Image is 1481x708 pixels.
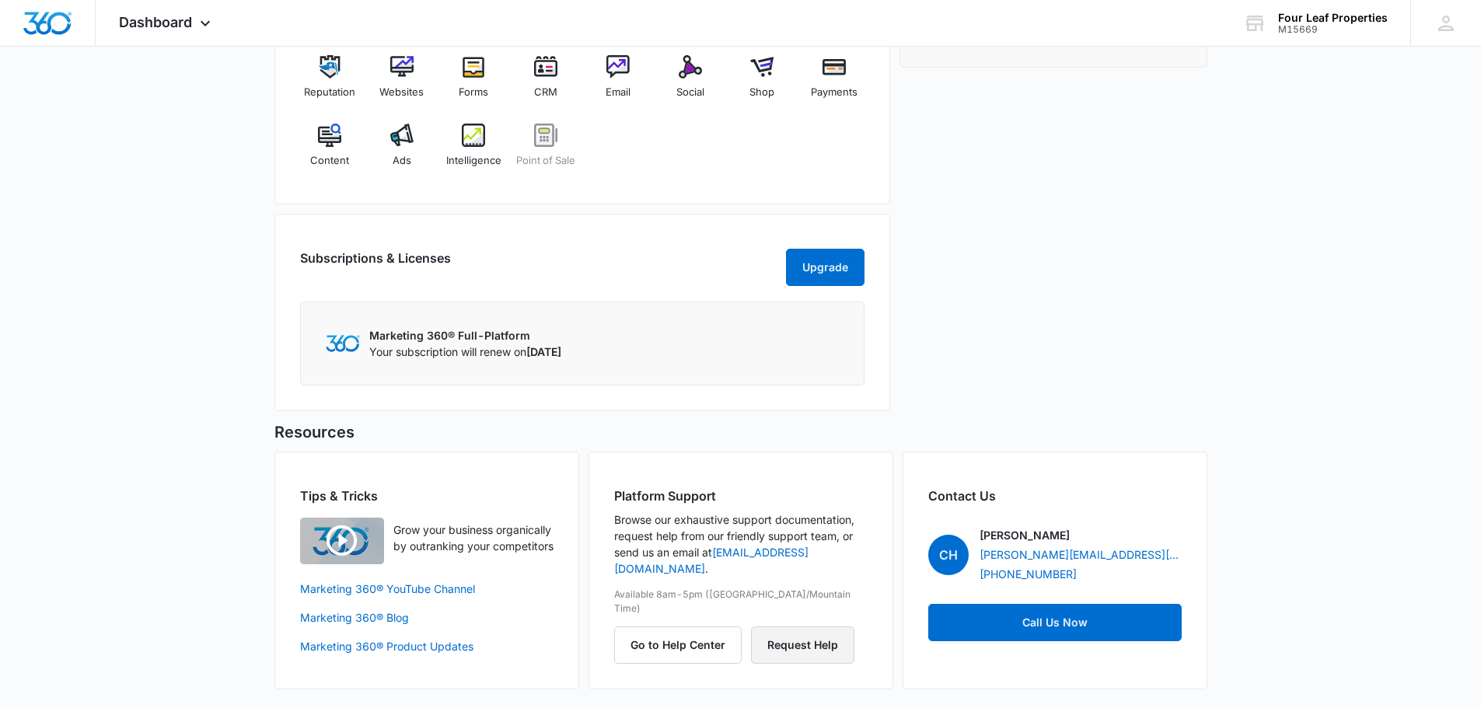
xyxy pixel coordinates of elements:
[980,566,1077,582] a: [PHONE_NUMBER]
[589,55,648,111] a: Email
[274,420,1207,444] h5: Resources
[614,487,868,505] h2: Platform Support
[1278,12,1388,24] div: account name
[300,638,554,654] a: Marketing 360® Product Updates
[614,626,742,664] button: Go to Help Center
[606,85,630,100] span: Email
[614,638,751,651] a: Go to Help Center
[369,344,561,360] p: Your subscription will renew on
[676,85,704,100] span: Social
[444,55,504,111] a: Forms
[326,335,360,351] img: Marketing 360 Logo
[300,518,384,564] img: Quick Overview Video
[928,535,969,575] span: CH
[300,249,451,280] h2: Subscriptions & Licenses
[516,55,576,111] a: CRM
[304,85,355,100] span: Reputation
[660,55,720,111] a: Social
[980,527,1070,543] p: [PERSON_NAME]
[811,85,858,100] span: Payments
[300,609,554,626] a: Marketing 360® Blog
[526,345,561,358] span: [DATE]
[300,124,360,180] a: Content
[751,626,854,664] button: Request Help
[1278,24,1388,35] div: account id
[928,604,1182,641] a: Call Us Now
[300,581,554,597] a: Marketing 360® YouTube Channel
[786,249,864,286] button: Upgrade
[310,153,349,169] span: Content
[300,487,554,505] h2: Tips & Tricks
[393,153,411,169] span: Ads
[119,14,192,30] span: Dashboard
[516,153,575,169] span: Point of Sale
[393,521,554,554] p: Grow your business organically by outranking your competitors
[534,85,557,100] span: CRM
[928,487,1182,505] h2: Contact Us
[369,327,561,344] p: Marketing 360® Full-Platform
[980,546,1182,563] a: [PERSON_NAME][EMAIL_ADDRESS][PERSON_NAME][DOMAIN_NAME]
[459,85,488,100] span: Forms
[379,85,424,100] span: Websites
[732,55,792,111] a: Shop
[805,55,864,111] a: Payments
[749,85,774,100] span: Shop
[372,55,431,111] a: Websites
[516,124,576,180] a: Point of Sale
[614,588,868,616] p: Available 8am-5pm ([GEOGRAPHIC_DATA]/Mountain Time)
[372,124,431,180] a: Ads
[751,638,854,651] a: Request Help
[444,124,504,180] a: Intelligence
[446,153,501,169] span: Intelligence
[300,55,360,111] a: Reputation
[614,511,868,577] p: Browse our exhaustive support documentation, request help from our friendly support team, or send...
